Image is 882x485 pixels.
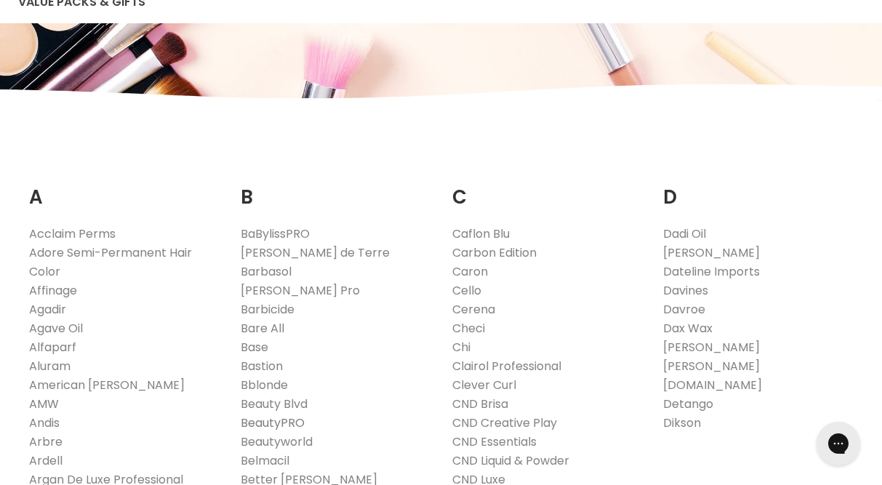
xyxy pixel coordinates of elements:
a: Andis [29,414,60,431]
a: BaBylissPRO [241,225,310,242]
h2: A [29,164,219,212]
a: Acclaim Perms [29,225,116,242]
a: CND Essentials [452,433,537,450]
h2: D [663,164,853,212]
a: Cerena [452,301,495,318]
a: Beauty Blvd [241,396,308,412]
a: Clairol Professional [452,358,561,374]
a: CND Liquid & Powder [452,452,569,469]
a: Alfaparf [29,339,76,356]
a: [PERSON_NAME] [663,244,760,261]
a: [PERSON_NAME] [663,358,760,374]
iframe: Gorgias live chat messenger [809,417,867,470]
a: Base [241,339,268,356]
a: Dadi Oil [663,225,706,242]
a: Cello [452,282,481,299]
a: Ardell [29,452,63,469]
a: Carbon Edition [452,244,537,261]
a: Dax Wax [663,320,713,337]
a: Dateline Imports [663,263,760,280]
a: BeautyPRO [241,414,305,431]
a: Clever Curl [452,377,516,393]
a: Agave Oil [29,320,83,337]
a: Davines [663,282,708,299]
a: Barbicide [241,301,294,318]
a: Chi [452,339,470,356]
a: Checi [452,320,485,337]
a: [PERSON_NAME] de Terre [241,244,390,261]
a: American [PERSON_NAME] [29,377,185,393]
a: Arbre [29,433,63,450]
a: Belmacil [241,452,289,469]
h2: C [452,164,642,212]
a: Caflon Blu [452,225,510,242]
a: Adore Semi-Permanent Hair Color [29,244,192,280]
a: [PERSON_NAME] Pro [241,282,360,299]
h2: B [241,164,430,212]
a: Agadir [29,301,66,318]
a: CND Brisa [452,396,508,412]
a: Dikson [663,414,701,431]
a: Bastion [241,358,283,374]
a: Bblonde [241,377,288,393]
a: [PERSON_NAME] [663,339,760,356]
a: Barbasol [241,263,292,280]
a: CND Creative Play [452,414,557,431]
a: Caron [452,263,488,280]
a: Aluram [29,358,71,374]
a: Affinage [29,282,77,299]
a: Bare All [241,320,284,337]
a: Beautyworld [241,433,313,450]
a: Detango [663,396,713,412]
a: Davroe [663,301,705,318]
a: [DOMAIN_NAME] [663,377,762,393]
a: AMW [29,396,59,412]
